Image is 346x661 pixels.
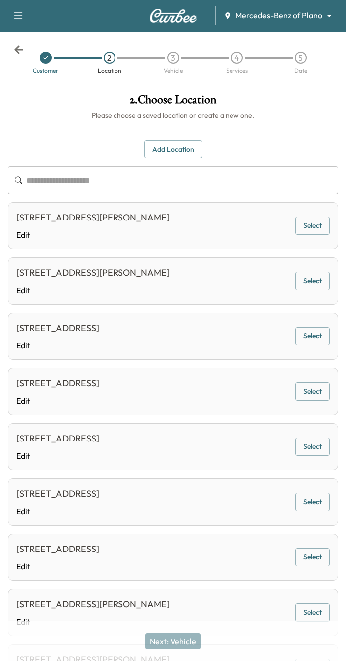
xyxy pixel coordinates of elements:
a: Edit [16,505,99,517]
button: Select [295,603,330,622]
button: Select [295,327,330,345]
div: Customer [33,68,58,74]
div: [STREET_ADDRESS][PERSON_NAME] [16,597,170,611]
button: Select [295,272,330,290]
img: Curbee Logo [149,9,197,23]
button: Select [295,493,330,511]
button: Add Location [144,140,202,159]
button: Select [295,548,330,566]
div: [STREET_ADDRESS] [16,487,99,501]
h1: 2 . Choose Location [8,94,338,110]
span: Mercedes-Benz of Plano [235,10,322,21]
div: [STREET_ADDRESS] [16,542,99,556]
div: [STREET_ADDRESS][PERSON_NAME] [16,266,170,280]
a: Edit [16,284,170,296]
a: Edit [16,616,170,628]
div: Back [14,45,24,55]
div: 2 [104,52,115,64]
div: [STREET_ADDRESS] [16,321,99,335]
div: [STREET_ADDRESS] [16,432,99,445]
a: Edit [16,395,99,407]
div: [STREET_ADDRESS] [16,376,99,390]
div: Vehicle [164,68,183,74]
button: Select [295,382,330,401]
a: Edit [16,229,170,241]
div: Date [294,68,307,74]
div: 4 [231,52,243,64]
button: Select [295,438,330,456]
a: Edit [16,339,99,351]
a: Edit [16,450,99,462]
button: Select [295,217,330,235]
div: [STREET_ADDRESS][PERSON_NAME] [16,211,170,224]
div: Services [226,68,248,74]
div: Location [98,68,121,74]
div: 5 [295,52,307,64]
div: 3 [167,52,179,64]
a: Edit [16,560,99,572]
h6: Please choose a saved location or create a new one. [8,110,338,120]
